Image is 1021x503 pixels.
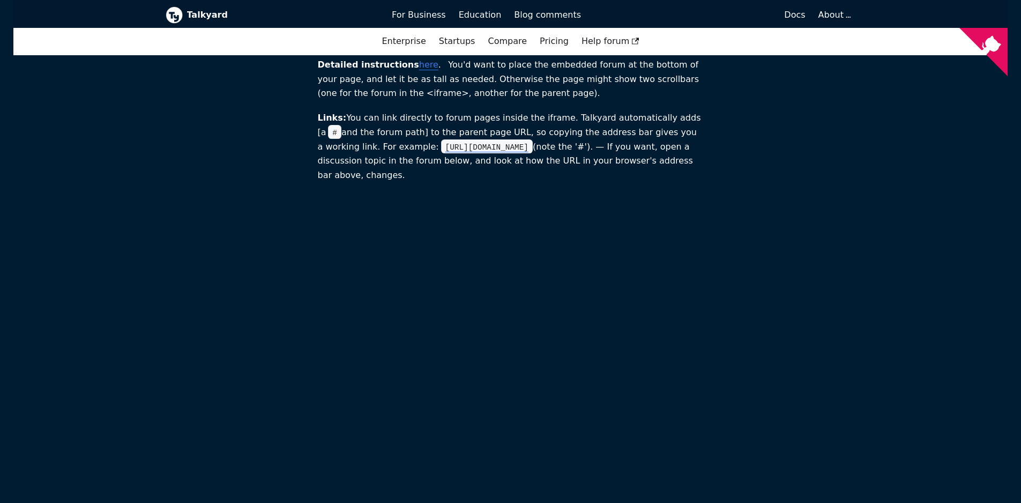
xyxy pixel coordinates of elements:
[328,125,341,139] code: #
[533,32,575,50] a: Pricing
[385,6,452,24] a: For Business
[452,6,508,24] a: Education
[587,6,812,24] a: Docs
[166,6,183,24] img: Talkyard logo
[784,10,805,20] span: Docs
[582,36,639,46] span: Help forum
[439,142,533,152] a: [URL][DOMAIN_NAME]
[318,111,704,182] p: You can link directly to forum pages inside the iframe. Talkyard automatically adds [a and the fo...
[318,60,419,70] b: Detailed instructions
[433,32,482,50] a: Startups
[318,58,704,100] p: . You'd want to place the embedded forum at the bottom of your page, and let it be as tall as nee...
[514,10,581,20] span: Blog comments
[818,10,849,20] a: About
[166,6,377,24] a: Talkyard logoTalkyard
[441,139,533,153] code: [URL][DOMAIN_NAME]
[392,10,446,20] span: For Business
[575,32,646,50] a: Help forum
[375,32,432,50] a: Enterprise
[508,6,587,24] a: Blog comments
[419,60,438,70] a: here
[318,113,347,123] b: Links:
[488,36,527,46] a: Compare
[459,10,502,20] span: Education
[187,8,377,22] b: Talkyard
